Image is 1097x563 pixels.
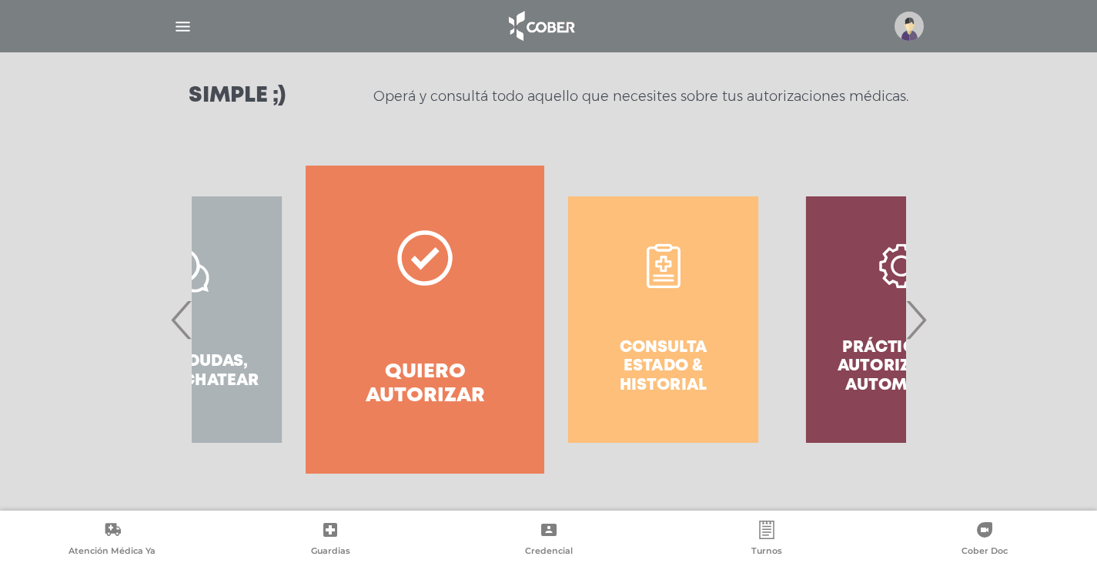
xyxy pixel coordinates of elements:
[500,8,581,45] img: logo_cober_home-white.png
[828,338,975,396] h4: Prácticas de autorización automática
[525,545,573,559] span: Credencial
[901,278,931,361] span: Next
[3,521,221,560] a: Atención Médica Ya
[306,166,543,474] a: Quiero autorizar
[221,521,439,560] a: Guardias
[167,278,197,361] span: Previous
[895,12,924,41] img: profile-placeholder.svg
[311,545,350,559] span: Guardias
[69,545,156,559] span: Atención Médica Ya
[333,360,516,408] h4: Quiero autorizar
[373,87,908,106] p: Operá y consultá todo aquello que necesites sobre tus autorizaciones médicas.
[440,521,657,560] a: Credencial
[189,85,286,107] h3: Simple ;)
[806,196,996,443] a: Prácticas de autorización automática
[751,545,782,559] span: Turnos
[173,17,192,36] img: Cober_menu-lines-white.svg
[962,545,1008,559] span: Cober Doc
[876,521,1094,560] a: Cober Doc
[657,521,875,560] a: Turnos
